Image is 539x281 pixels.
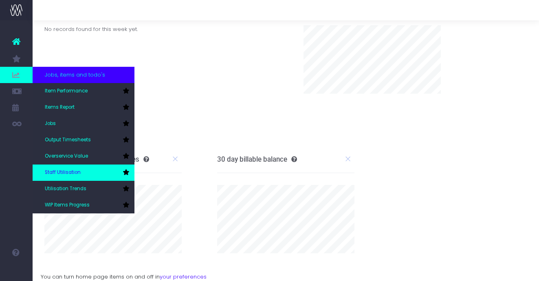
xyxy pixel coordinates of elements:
span: WIP Items Progress [45,202,90,209]
a: Items Report [33,99,134,116]
span: Output Timesheets [45,136,91,144]
div: You can turn home page items on and off in [33,265,539,281]
a: Output Timesheets [33,132,134,148]
span: Items Report [45,104,75,111]
a: Jobs [33,116,134,132]
a: Overservice Value [33,148,134,165]
span: Staff Utilisation [45,169,81,176]
img: images/default_profile_image.png [10,265,22,277]
span: Utilisation Trends [45,185,86,193]
a: Staff Utilisation [33,165,134,181]
div: No records found for this week yet. [38,25,274,33]
h3: 30 day billable balance [217,155,297,163]
span: Jobs [45,120,56,127]
a: your preferences [160,273,207,281]
span: Jobs, items and todo's [45,71,105,79]
span: Overservice Value [45,153,88,160]
a: Utilisation Trends [33,181,134,197]
a: Item Performance [33,83,134,99]
a: WIP Items Progress [33,197,134,213]
span: Item Performance [45,88,88,95]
